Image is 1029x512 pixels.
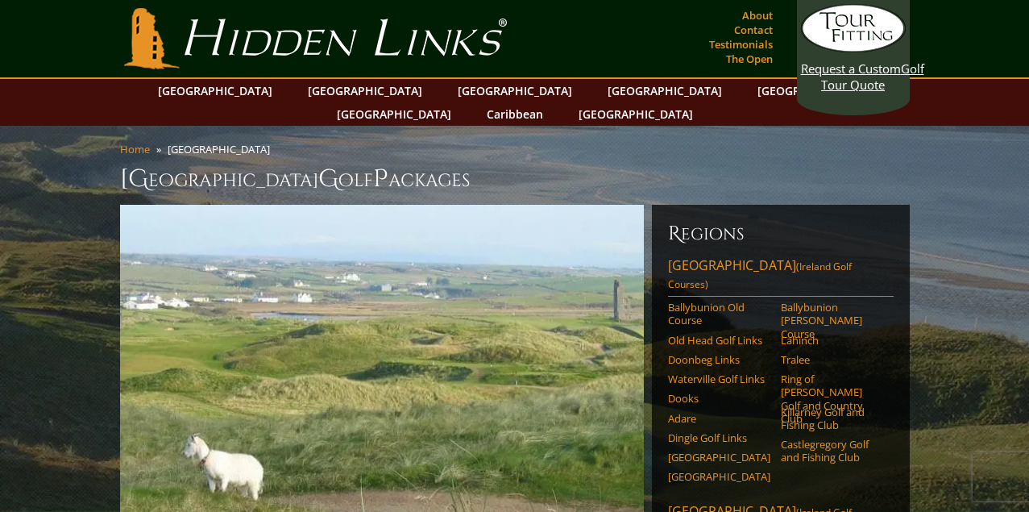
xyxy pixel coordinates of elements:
[668,412,770,425] a: Adare
[668,256,894,297] a: [GEOGRAPHIC_DATA](Ireland Golf Courses)
[781,301,883,340] a: Ballybunion [PERSON_NAME] Course
[479,102,551,126] a: Caribbean
[668,373,770,385] a: Waterville Golf Links
[668,260,852,291] span: (Ireland Golf Courses)
[781,406,883,432] a: Killarney Golf and Fishing Club
[318,163,338,195] span: G
[668,301,770,327] a: Ballybunion Old Course
[801,4,906,93] a: Request a CustomGolf Tour Quote
[120,163,910,195] h1: [GEOGRAPHIC_DATA] olf ackages
[668,431,770,444] a: Dingle Golf Links
[300,79,430,102] a: [GEOGRAPHIC_DATA]
[373,163,388,195] span: P
[781,353,883,366] a: Tralee
[668,221,894,247] h6: Regions
[781,438,883,464] a: Castlegregory Golf and Fishing Club
[668,334,770,347] a: Old Head Golf Links
[168,142,276,156] li: [GEOGRAPHIC_DATA]
[668,451,770,464] a: [GEOGRAPHIC_DATA]
[668,353,770,366] a: Doonbeg Links
[450,79,580,102] a: [GEOGRAPHIC_DATA]
[738,4,777,27] a: About
[781,334,883,347] a: Lahinch
[749,79,880,102] a: [GEOGRAPHIC_DATA]
[668,470,770,483] a: [GEOGRAPHIC_DATA]
[722,48,777,70] a: The Open
[730,19,777,41] a: Contact
[781,373,883,425] a: Ring of [PERSON_NAME] Golf and Country Club
[600,79,730,102] a: [GEOGRAPHIC_DATA]
[150,79,280,102] a: [GEOGRAPHIC_DATA]
[120,142,150,156] a: Home
[801,60,901,77] span: Request a Custom
[705,33,777,56] a: Testimonials
[329,102,459,126] a: [GEOGRAPHIC_DATA]
[571,102,701,126] a: [GEOGRAPHIC_DATA]
[668,392,770,405] a: Dooks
